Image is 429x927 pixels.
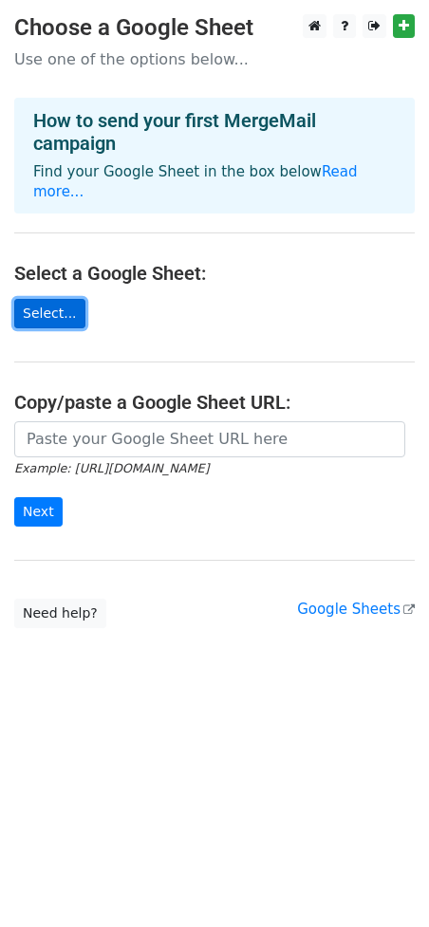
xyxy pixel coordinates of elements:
[14,262,415,285] h4: Select a Google Sheet:
[14,49,415,69] p: Use one of the options below...
[14,299,85,328] a: Select...
[14,599,106,628] a: Need help?
[33,109,396,155] h4: How to send your first MergeMail campaign
[14,497,63,527] input: Next
[33,163,358,200] a: Read more...
[33,162,396,202] p: Find your Google Sheet in the box below
[14,461,209,475] small: Example: [URL][DOMAIN_NAME]
[14,421,405,457] input: Paste your Google Sheet URL here
[14,391,415,414] h4: Copy/paste a Google Sheet URL:
[297,601,415,618] a: Google Sheets
[14,14,415,42] h3: Choose a Google Sheet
